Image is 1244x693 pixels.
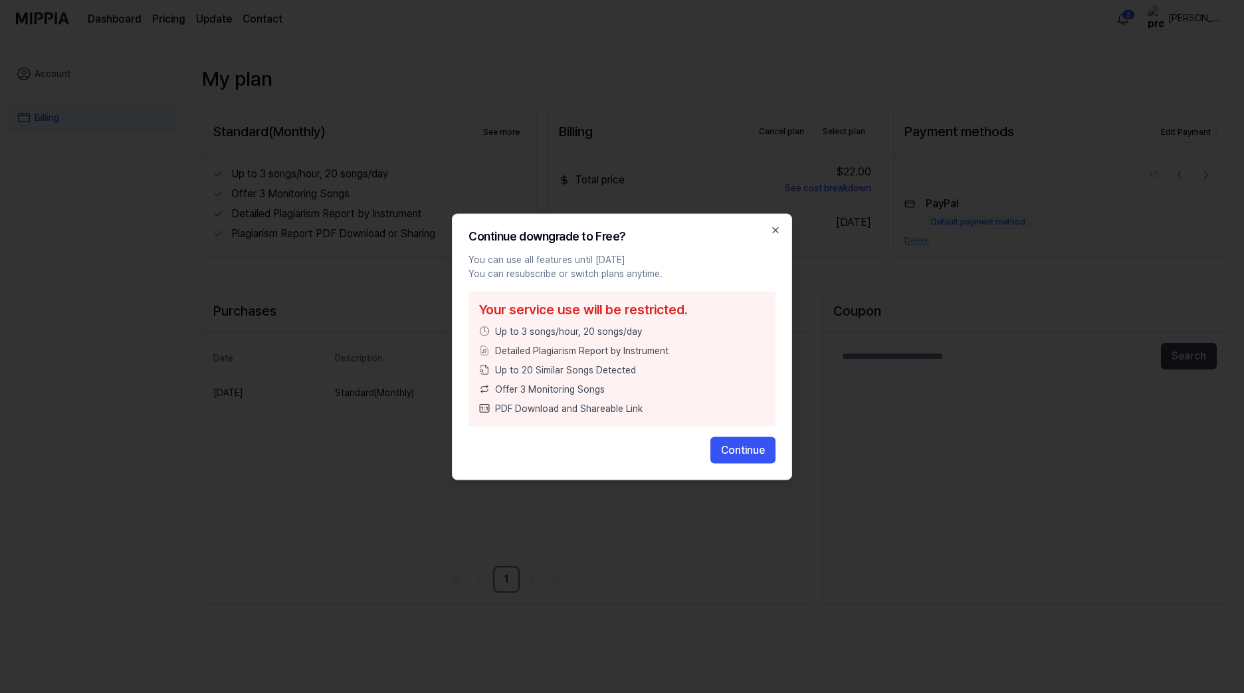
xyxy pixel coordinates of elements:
div: Continue downgrade to Free? [468,230,776,242]
span: PDF Download and Shareable Link [495,401,643,415]
img: File Select [479,346,490,356]
span: Up to 20 Similar Songs Detected [495,363,636,377]
span: Up to 3 songs/hour, 20 songs/day [495,324,642,338]
p: You can use all features until [DATE] You can resubscribe or switch plans anytime. [468,252,776,280]
button: Continue [710,437,776,463]
div: Your service use will be restricted. [479,299,765,319]
span: Offer 3 Monitoring Songs [495,382,605,396]
span: Detailed Plagiarism Report by Instrument [495,344,669,357]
